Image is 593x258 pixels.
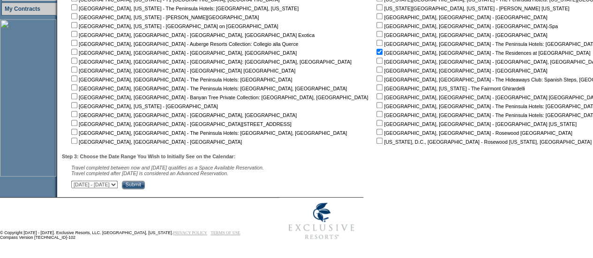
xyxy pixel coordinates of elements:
nobr: [GEOGRAPHIC_DATA], [US_STATE] - [GEOGRAPHIC_DATA] [69,103,218,109]
nobr: [GEOGRAPHIC_DATA], [US_STATE] - [GEOGRAPHIC_DATA] on [GEOGRAPHIC_DATA] [69,23,278,29]
nobr: [GEOGRAPHIC_DATA], [GEOGRAPHIC_DATA] - [GEOGRAPHIC_DATA] [375,15,547,20]
nobr: [GEOGRAPHIC_DATA], [GEOGRAPHIC_DATA] - [GEOGRAPHIC_DATA], [GEOGRAPHIC_DATA] [69,50,297,56]
nobr: [GEOGRAPHIC_DATA], [GEOGRAPHIC_DATA] - The Peninsula Hotels: [GEOGRAPHIC_DATA] [69,77,292,82]
nobr: [GEOGRAPHIC_DATA], [GEOGRAPHIC_DATA] - Auberge Resorts Collection: Collegio alla Querce [69,41,298,47]
nobr: [US_STATE], D.C., [GEOGRAPHIC_DATA] - Rosewood [US_STATE], [GEOGRAPHIC_DATA] [375,139,592,145]
input: Submit [122,181,145,189]
b: Step 3: Choose the Date Range You Wish to Initially See on the Calendar: [62,154,235,159]
a: PRIVACY POLICY [173,230,207,235]
nobr: [GEOGRAPHIC_DATA], [GEOGRAPHIC_DATA] - Banyan Tree Private Collection: [GEOGRAPHIC_DATA], [GEOGRA... [69,95,368,100]
span: Travel completed between now and [DATE] qualifies as a Space Available Reservation. [71,165,264,170]
a: TERMS OF USE [211,230,240,235]
nobr: [GEOGRAPHIC_DATA], [GEOGRAPHIC_DATA] - [GEOGRAPHIC_DATA] [US_STATE] [375,121,577,127]
nobr: [GEOGRAPHIC_DATA], [GEOGRAPHIC_DATA] - [GEOGRAPHIC_DATA] [375,68,547,74]
nobr: [GEOGRAPHIC_DATA], [GEOGRAPHIC_DATA] - [GEOGRAPHIC_DATA][STREET_ADDRESS] [69,121,292,127]
nobr: [GEOGRAPHIC_DATA], [US_STATE] - [PERSON_NAME][GEOGRAPHIC_DATA] [69,15,259,20]
nobr: [GEOGRAPHIC_DATA], [US_STATE] - The Peninsula Hotels: [GEOGRAPHIC_DATA], [US_STATE] [69,6,299,11]
nobr: [GEOGRAPHIC_DATA], [GEOGRAPHIC_DATA] - Rosewood [GEOGRAPHIC_DATA] [375,130,572,136]
img: Exclusive Resorts [279,198,363,244]
nobr: [US_STATE][GEOGRAPHIC_DATA], [US_STATE] - [PERSON_NAME] [US_STATE] [375,6,569,11]
nobr: [GEOGRAPHIC_DATA], [US_STATE] - The Fairmont Ghirardelli [375,86,525,91]
nobr: [GEOGRAPHIC_DATA], [GEOGRAPHIC_DATA] - [GEOGRAPHIC_DATA]-Spa [375,23,558,29]
nobr: [GEOGRAPHIC_DATA], [GEOGRAPHIC_DATA] - [GEOGRAPHIC_DATA] [69,139,242,145]
nobr: [GEOGRAPHIC_DATA], [GEOGRAPHIC_DATA] - The Peninsula Hotels: [GEOGRAPHIC_DATA], [GEOGRAPHIC_DATA] [69,130,347,136]
nobr: [GEOGRAPHIC_DATA], [GEOGRAPHIC_DATA] - [GEOGRAPHIC_DATA], [GEOGRAPHIC_DATA] [69,112,297,118]
nobr: [GEOGRAPHIC_DATA], [GEOGRAPHIC_DATA] - [GEOGRAPHIC_DATA] [375,32,547,38]
nobr: [GEOGRAPHIC_DATA], [GEOGRAPHIC_DATA] - The Peninsula Hotels: [GEOGRAPHIC_DATA], [GEOGRAPHIC_DATA] [69,86,347,91]
nobr: [GEOGRAPHIC_DATA], [GEOGRAPHIC_DATA] - The Residences at [GEOGRAPHIC_DATA] [375,50,590,56]
nobr: [GEOGRAPHIC_DATA], [GEOGRAPHIC_DATA] - [GEOGRAPHIC_DATA] [GEOGRAPHIC_DATA] [69,68,295,74]
nobr: [GEOGRAPHIC_DATA], [GEOGRAPHIC_DATA] - [GEOGRAPHIC_DATA], [GEOGRAPHIC_DATA] Exotica [69,32,315,38]
a: My Contracts [5,6,40,12]
nobr: Travel completed after [DATE] is considered an Advanced Reservation. [71,170,228,176]
nobr: [GEOGRAPHIC_DATA], [GEOGRAPHIC_DATA] - [GEOGRAPHIC_DATA]: [GEOGRAPHIC_DATA], [GEOGRAPHIC_DATA] [69,59,352,65]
